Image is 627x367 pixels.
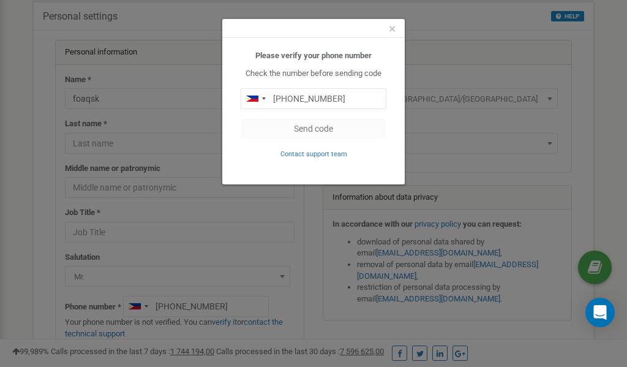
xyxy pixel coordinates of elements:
[241,68,386,80] p: Check the number before sending code
[389,21,396,36] span: ×
[241,118,386,139] button: Send code
[280,149,347,158] a: Contact support team
[241,89,269,108] div: Telephone country code
[585,298,615,327] div: Open Intercom Messenger
[255,51,372,60] b: Please verify your phone number
[241,88,386,109] input: 0905 123 4567
[389,23,396,36] button: Close
[280,150,347,158] small: Contact support team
